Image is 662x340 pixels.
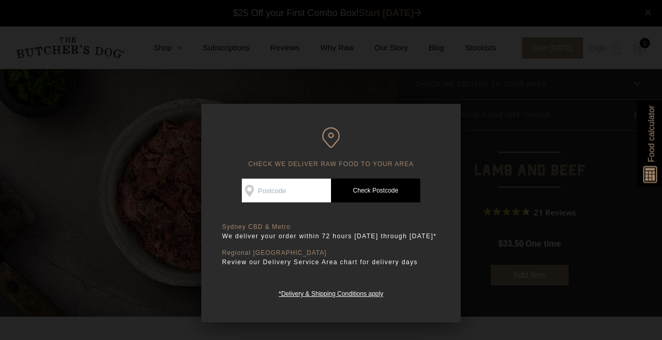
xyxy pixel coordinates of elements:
p: Review our Delivery Service Area chart for delivery days [222,257,440,267]
a: Check Postcode [331,179,420,202]
p: Regional [GEOGRAPHIC_DATA] [222,249,440,257]
p: Sydney CBD & Metro [222,223,440,231]
a: *Delivery & Shipping Conditions apply [279,288,383,297]
p: We deliver your order within 72 hours [DATE] through [DATE]* [222,231,440,241]
input: Postcode [242,179,331,202]
h6: CHECK WE DELIVER RAW FOOD TO YOUR AREA [222,127,440,168]
span: Food calculator [645,105,657,162]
